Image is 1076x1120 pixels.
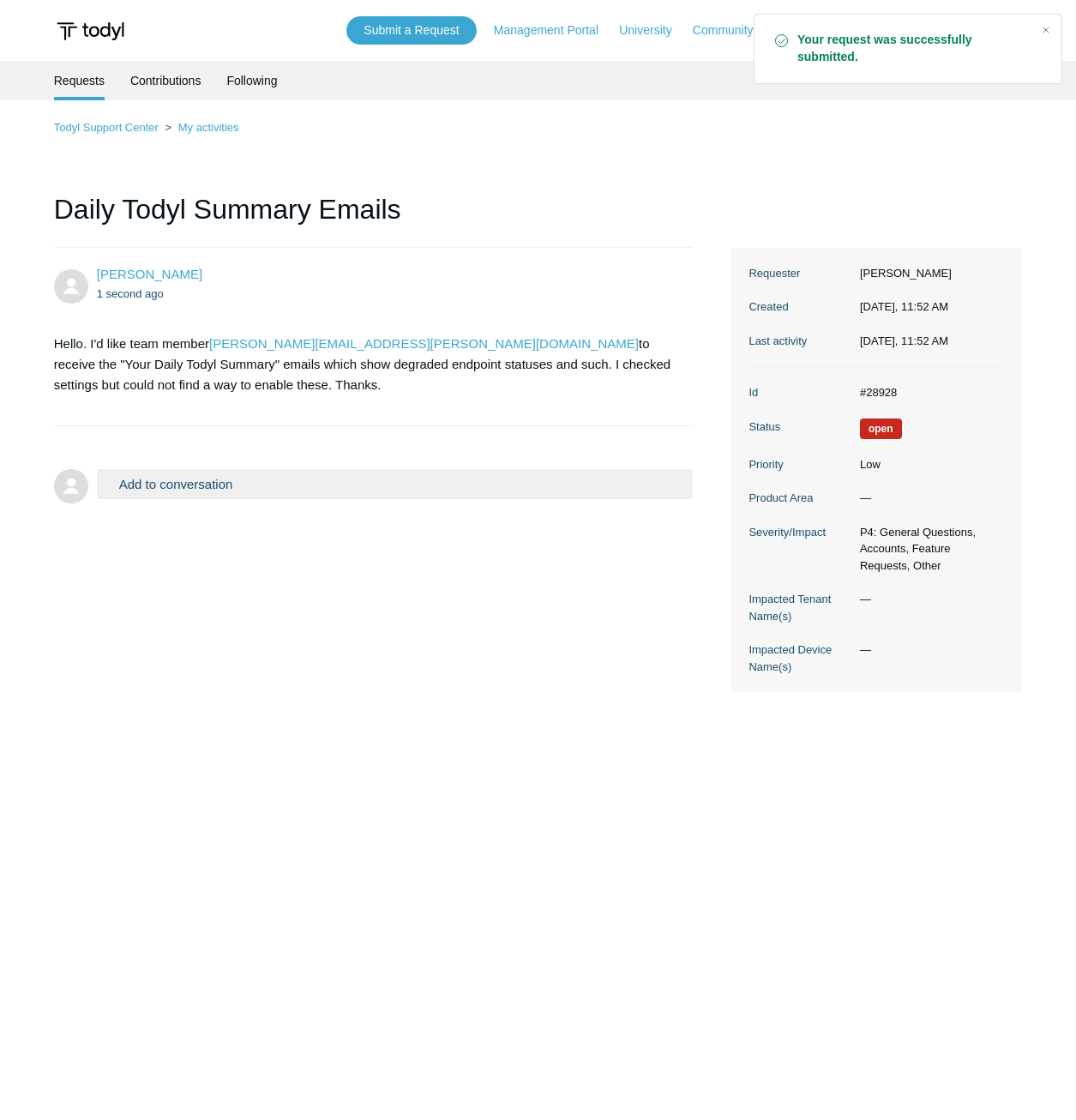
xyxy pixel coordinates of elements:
p: Hello. I'd like team member to receive the "Your Daily Todyl Summary" emails which show degraded ... [54,334,676,395]
dt: Impacted Device Name(s) [748,641,851,675]
dt: Created [748,298,851,316]
dt: Severity/Impact [748,524,851,541]
li: Requests [54,61,105,100]
dd: [PERSON_NAME] [851,265,1005,282]
dt: Id [748,384,851,401]
time: 10/14/2025, 11:52 [97,287,164,300]
span: We are working on a response for you [860,418,902,439]
a: [PERSON_NAME][EMAIL_ADDRESS][PERSON_NAME][DOMAIN_NAME] [209,336,639,351]
dd: — [851,641,1005,659]
div: Close [1034,18,1058,42]
a: Todyl Support Center [54,121,159,134]
dd: Low [851,456,1005,473]
dt: Product Area [748,490,851,507]
a: University [619,21,688,39]
dd: P4: General Questions, Accounts, Feature Requests, Other [851,524,1005,575]
dt: Impacted Tenant Name(s) [748,591,851,624]
a: Contributions [130,61,201,100]
a: My activities [178,121,239,134]
dt: Priority [748,456,851,473]
li: Todyl Support Center [54,121,162,134]
dt: Requester [748,265,851,282]
a: Community [693,21,771,39]
span: Jeremy Hargis [97,267,202,281]
dt: Last activity [748,333,851,350]
a: Submit a Request [346,16,476,45]
a: Management Portal [494,21,616,39]
h1: Daily Todyl Summary Emails [54,189,693,248]
dd: — [851,591,1005,608]
dt: Status [748,418,851,436]
dd: #28928 [851,384,1005,401]
strong: Your request was successfully submitted. [797,32,1027,66]
a: Following [226,61,277,100]
button: Add to conversation [97,469,693,499]
a: [PERSON_NAME] [97,267,202,281]
li: My activities [162,121,239,134]
time: 10/14/2025, 11:52 [860,300,948,313]
img: Todyl Support Center Help Center home page [54,15,127,47]
dd: — [851,490,1005,507]
time: 10/14/2025, 11:52 [860,334,948,347]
